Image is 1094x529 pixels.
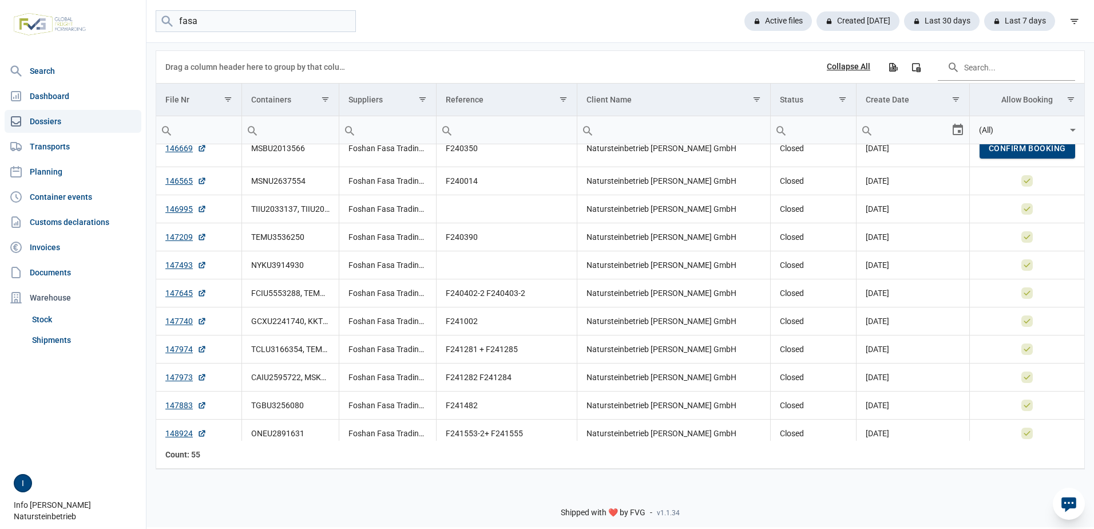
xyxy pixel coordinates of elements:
td: MSBU2013566 [242,129,339,167]
a: 147209 [165,231,207,243]
td: Natursteinbetrieb [PERSON_NAME] GmbH [577,129,771,167]
td: F241482 [437,391,577,419]
td: Filter cell [437,116,577,144]
a: 147973 [165,372,207,383]
div: Suppliers [348,95,383,104]
a: Documents [5,261,141,284]
td: Column Create Date [857,84,970,116]
input: Search dossiers [156,10,356,33]
td: Foshan Fasa Trading Co., Ltd. [339,167,437,195]
td: Foshan Fasa Trading Co., Ltd. [339,363,437,391]
div: Search box [857,116,877,144]
div: Created [DATE] [816,11,899,31]
td: FCIU5553288, TEMU4678007 [242,279,339,307]
img: FVG - Global freight forwarding [9,9,90,40]
div: filter [1064,11,1085,31]
span: [DATE] [866,345,889,354]
td: F240390 [437,223,577,251]
span: [DATE] [866,429,889,438]
span: [DATE] [866,317,889,326]
input: Search in the data grid [938,53,1075,81]
div: Search box [577,116,598,144]
td: F241002 [437,307,577,335]
td: Foshan Fasa Trading Co., Ltd. [339,223,437,251]
span: Show filter options for column 'Status' [838,95,847,104]
span: Shipped with ❤️ by FVG [561,508,645,518]
div: Search box [437,116,457,144]
td: Column File Nr [156,84,242,116]
span: [DATE] [866,204,889,214]
a: 147974 [165,344,207,355]
td: TIIU2033137, TIIU2045462 [242,195,339,223]
input: Filter cell [339,116,436,144]
div: Last 30 days [904,11,980,31]
td: Foshan Fasa Trading Co., Ltd. [339,279,437,307]
td: TGBU3256080 [242,391,339,419]
div: Search box [156,116,177,144]
td: GCXU2241740, KKTU7990839 [242,307,339,335]
td: Closed [771,223,857,251]
div: Allow Booking [1001,95,1053,104]
div: File Nr [165,95,189,104]
input: Filter cell [577,116,771,144]
span: [DATE] [866,144,889,153]
td: F240350 [437,129,577,167]
td: Filter cell [339,116,437,144]
a: 147740 [165,315,207,327]
div: Search box [339,116,360,144]
td: Closed [771,419,857,447]
div: Select [1066,116,1080,144]
td: Column Allow Booking [970,84,1084,116]
span: Show filter options for column 'Client Name' [752,95,761,104]
td: Column Status [771,84,857,116]
td: Foshan Fasa Trading Co., Ltd. [339,129,437,167]
input: Filter cell [242,116,339,144]
td: Column Client Name [577,84,771,116]
div: Reference [446,95,483,104]
div: Client Name [586,95,632,104]
td: Closed [771,279,857,307]
td: Foshan Fasa Trading Co., Ltd. [339,195,437,223]
a: 146669 [165,143,207,154]
td: Foshan Fasa Trading Co., Ltd. [339,335,437,363]
button: I [14,474,32,492]
td: TEMU3536250 [242,223,339,251]
td: Closed [771,363,857,391]
td: Natursteinbetrieb [PERSON_NAME] GmbH [577,335,771,363]
td: Foshan Fasa Trading Co., Ltd. [339,307,437,335]
td: Closed [771,195,857,223]
span: Show filter options for column 'Reference' [559,95,568,104]
td: Filter cell [771,116,857,144]
td: TCLU3166354, TEMU0840594 [242,335,339,363]
span: [DATE] [866,176,889,185]
td: Closed [771,335,857,363]
span: Show filter options for column 'File Nr' [224,95,232,104]
div: Search box [771,116,791,144]
div: Data grid toolbar [165,51,1075,83]
td: CAIU2595722, MSKU7771812 [242,363,339,391]
a: Transports [5,135,141,158]
a: 146995 [165,203,207,215]
td: Natursteinbetrieb [PERSON_NAME] GmbH [577,307,771,335]
td: Column Suppliers [339,84,437,116]
td: Filter cell [857,116,970,144]
td: Natursteinbetrieb [PERSON_NAME] GmbH [577,279,771,307]
td: NYKU3914930 [242,251,339,279]
td: MSNU2637554 [242,167,339,195]
td: F241281 + F241285 [437,335,577,363]
td: Foshan Fasa Trading Co., Ltd. [339,251,437,279]
td: Natursteinbetrieb [PERSON_NAME] GmbH [577,391,771,419]
span: v1.1.34 [657,508,680,518]
td: Closed [771,391,857,419]
input: Filter cell [437,116,576,144]
div: Create Date [866,95,909,104]
td: Natursteinbetrieb [PERSON_NAME] GmbH [577,419,771,447]
td: F241282 F241284 [437,363,577,391]
span: [DATE] [866,289,889,298]
a: Dashboard [5,85,141,108]
div: Warehouse [5,286,141,309]
td: ONEU2891631 [242,419,339,447]
div: Last 7 days [984,11,1055,31]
